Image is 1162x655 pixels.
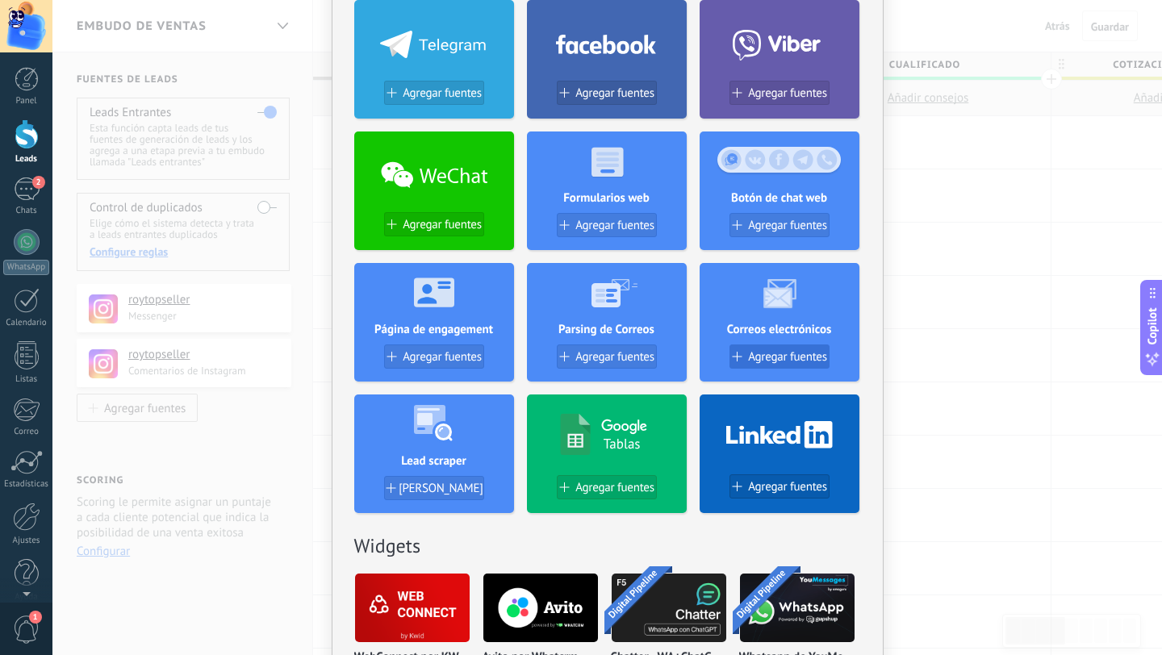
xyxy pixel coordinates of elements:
div: Correo [3,427,50,437]
h4: Tablas [604,435,641,453]
img: logo_main.jpg [612,569,726,647]
span: 2 [32,176,45,189]
button: Agregar fuentes [729,344,830,369]
span: Agregar fuentes [575,86,654,100]
span: Copilot [1144,308,1160,345]
span: Agregar fuentes [748,219,827,232]
img: logo_main.png [355,569,470,647]
img: logo_main.png [740,569,855,647]
button: Agregar fuentes [729,81,830,105]
span: Agregar fuentes [403,350,482,364]
button: Agregar fuentes [557,81,657,105]
span: Agregar fuentes [748,480,827,494]
h2: Widgets [354,533,861,558]
div: Panel [3,96,50,106]
img: logo_main.png [483,569,598,647]
div: Leads [3,154,50,165]
h4: Parsing de Correos [527,322,687,337]
div: Listas [3,374,50,385]
div: Ajustes [3,536,50,546]
span: Agregar fuentes [575,219,654,232]
button: Agregar fuentes [729,474,830,499]
button: Agregar fuentes [557,213,657,237]
span: 1 [29,611,42,624]
span: [PERSON_NAME] [399,482,483,495]
button: Agregar fuentes [729,213,830,237]
div: Chats [3,206,50,216]
span: Agregar fuentes [748,350,827,364]
button: Agregar fuentes [384,81,484,105]
button: Agregar fuentes [384,212,484,236]
span: Agregar fuentes [575,481,654,494]
button: Agregar fuentes [384,344,484,369]
div: WhatsApp [3,260,49,275]
span: Agregar fuentes [403,86,482,100]
div: Calendario [3,318,50,328]
h4: Botón de chat web [700,190,859,206]
button: Agregar fuentes [557,344,657,369]
h4: Formularios web [527,190,687,206]
span: Agregar fuentes [748,86,827,100]
div: Estadísticas [3,479,50,490]
h4: Lead scraper [354,453,514,469]
button: [PERSON_NAME] [384,476,484,500]
button: Agregar fuentes [557,475,657,499]
h4: Página de engagement [354,322,514,337]
span: Agregar fuentes [575,350,654,364]
span: Agregar fuentes [403,218,482,232]
h4: Correos electrónicos [700,322,859,337]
